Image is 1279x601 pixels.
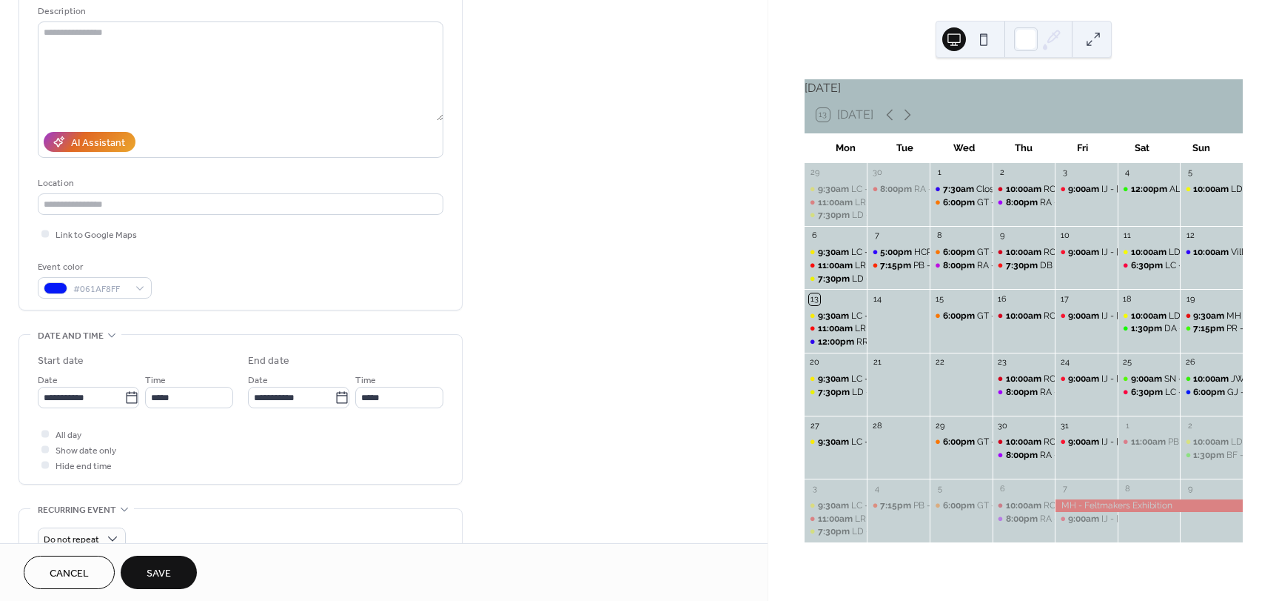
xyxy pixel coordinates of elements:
span: Time [355,373,376,388]
div: LC - Pilates [851,310,898,322]
div: 4 [1122,167,1133,179]
span: Date [38,373,58,388]
div: 5 [934,483,945,494]
span: Do not repeat [44,531,99,548]
div: RA - Band Practice (Wed) [977,259,1081,272]
div: RR - Janet Sibley's Wake [805,336,867,348]
div: 15 [934,293,945,305]
div: RA - Band Practice (Thu) [993,449,1055,462]
div: DA - MK Classical Guitar Soc. [1118,322,1181,335]
div: Mon [816,133,876,163]
div: RA - Band Practice (Thu) [1040,449,1140,462]
span: All day [56,428,81,443]
div: PB - Art group [913,259,970,272]
span: 9:30am [818,436,851,448]
div: LC - Young Church [1118,259,1181,272]
div: Description [38,4,440,19]
div: 1 [1122,420,1133,431]
div: 10 [1059,230,1070,242]
span: 10:00am [1006,183,1044,196]
div: Event color [38,259,149,275]
span: Save [147,566,171,582]
button: Save [121,556,197,589]
div: LD - Messiah Rehearsal [1118,310,1181,322]
div: IJ - St Johns church [1055,183,1118,196]
div: LC - Young Church [1118,386,1181,399]
span: 10:00am [1193,183,1231,196]
div: RA - Band Practice (Thu) [1040,196,1140,209]
div: 17 [1059,293,1070,305]
div: LR - Yoga group [855,196,921,209]
div: 3 [809,483,820,494]
div: RC - Yoga [1044,373,1084,385]
div: 1 [934,167,945,179]
span: 9:30am [818,373,851,385]
span: 7:30pm [818,209,852,222]
span: 7:15pm [1193,322,1226,335]
div: LC - Pilates [805,499,867,512]
span: Cancel [50,566,89,582]
div: Tue [876,133,935,163]
div: RA - Band Practice [867,183,930,196]
div: 31 [1059,420,1070,431]
div: 20 [809,357,820,368]
div: GJ - Private event [1180,386,1243,399]
span: 9:30am [1193,310,1226,322]
span: 8:00pm [1006,449,1040,462]
div: RC - Yoga [993,246,1055,259]
div: HCRR - Committee [914,246,993,259]
div: IJ - [GEOGRAPHIC_DATA][PERSON_NAME] [1101,373,1274,385]
div: RC - Yoga [1044,246,1084,259]
span: 11:00am [818,196,855,209]
span: Date and time [38,328,104,344]
span: 7:30pm [818,525,852,538]
div: LD - Messiah Rehearsal [1169,246,1267,259]
div: LC - Pilates [851,373,898,385]
div: 26 [1184,357,1195,368]
span: 7:15pm [880,499,913,512]
div: RC - Yoga [993,436,1055,448]
div: GT - Private Meeting [930,246,993,259]
div: 27 [809,420,820,431]
div: GT - Private Meeting [930,196,993,209]
div: GT - Private Meeting [977,310,1061,322]
div: JW - Band Practice [1180,373,1243,385]
div: 30 [997,420,1008,431]
div: GT - Private Meeting [930,310,993,322]
div: RA - Band Practice (Thu) [1040,386,1140,399]
span: 10:00am [1006,499,1044,512]
div: LD - Messiah Rehearsal [1180,183,1243,196]
div: RC - Yoga [1044,310,1084,322]
div: 11 [1122,230,1133,242]
div: MH - Feltmakers [1180,310,1243,322]
span: 6:00pm [943,196,977,209]
div: Thu [994,133,1053,163]
div: SN - Private Party [1118,373,1181,385]
span: 11:00am [818,322,855,335]
div: LD - Messiah Rehearsal [1118,246,1181,259]
span: 11:00am [818,259,855,272]
div: LC - Pilates [851,183,898,196]
span: 10:00am [1131,310,1169,322]
span: 10:00am [1193,436,1231,448]
div: RC - Yoga [993,183,1055,196]
span: 1:30pm [1193,449,1226,462]
div: 7 [1059,483,1070,494]
div: RA - Band Practice (Wed) [930,259,993,272]
div: PB - Art Group [1168,436,1226,448]
span: 10:00am [1131,246,1169,259]
div: LD - Choir practice [852,209,930,222]
span: 7:30pm [818,386,852,399]
div: GT - Private Meeting [977,499,1061,512]
span: 9:00am [1068,436,1101,448]
span: 7:30pm [1006,259,1040,272]
div: AI Assistant [71,136,125,151]
span: 7:15pm [880,259,913,272]
a: Cancel [24,556,115,589]
span: Recurring event [38,502,116,518]
div: LD - Messiah Rehearsal [1169,310,1267,322]
div: 8 [934,230,945,242]
div: 2 [1184,420,1195,431]
div: 24 [1059,357,1070,368]
div: MH - Feltmakers Exhibition [1055,499,1243,512]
